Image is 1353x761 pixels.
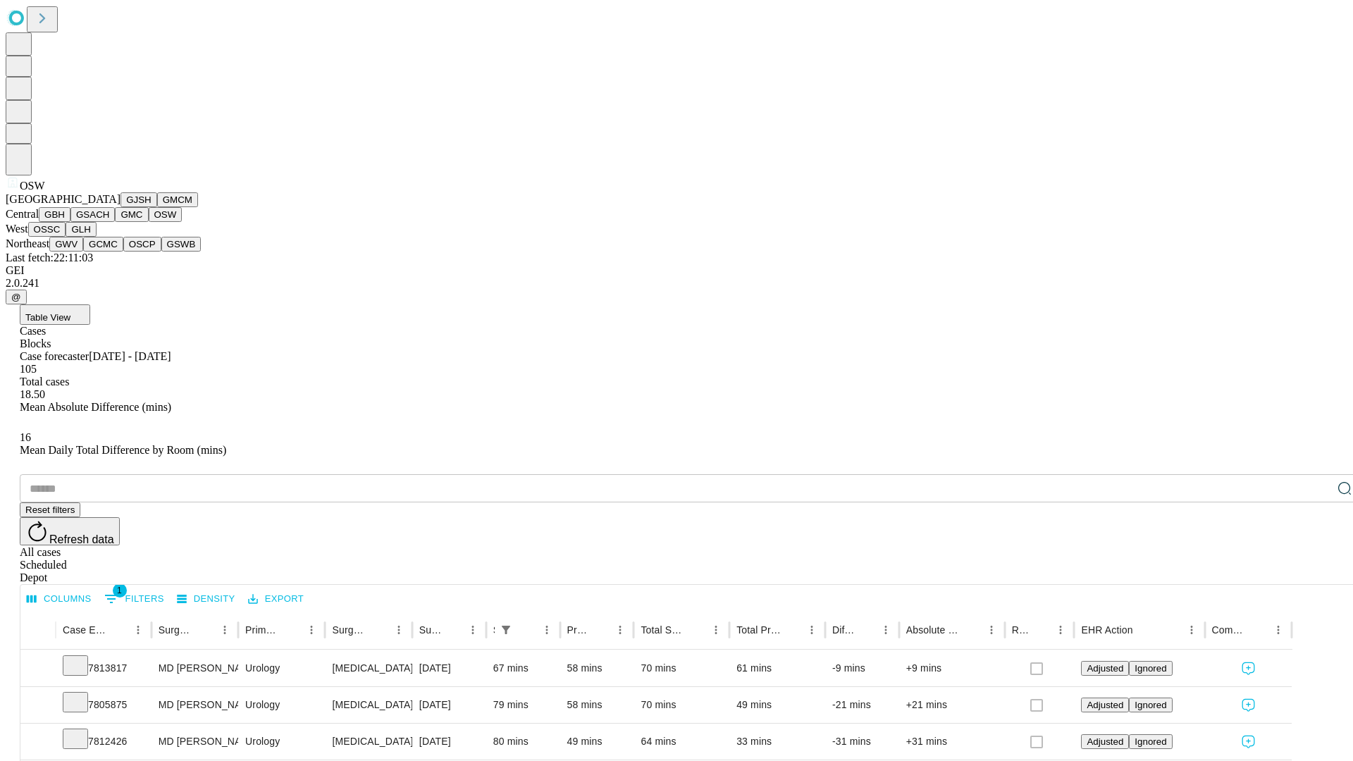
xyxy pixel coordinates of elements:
div: Difference [832,624,855,636]
span: Adjusted [1087,700,1123,710]
div: MD [PERSON_NAME] [PERSON_NAME] Md [159,724,231,760]
div: Comments [1212,624,1247,636]
div: +9 mins [906,650,998,686]
span: Central [6,208,39,220]
span: 16 [20,431,31,443]
button: Density [173,588,239,610]
div: [DATE] [419,687,479,723]
div: Surgery Date [419,624,442,636]
button: Refresh data [20,517,120,545]
span: @ [11,292,21,302]
div: Surgeon Name [159,624,194,636]
button: Menu [463,620,483,640]
div: 1 active filter [496,620,516,640]
button: Ignored [1129,698,1172,712]
div: 58 mins [567,650,627,686]
button: Menu [537,620,557,640]
div: 79 mins [493,687,553,723]
button: Menu [610,620,630,640]
button: Menu [302,620,321,640]
div: [DATE] [419,650,479,686]
span: Table View [25,312,70,323]
button: GLH [66,222,96,237]
button: Adjusted [1081,734,1129,749]
button: Select columns [23,588,95,610]
div: Scheduled In Room Duration [493,624,495,636]
span: Ignored [1135,663,1166,674]
div: -21 mins [832,687,892,723]
button: @ [6,290,27,304]
button: Sort [443,620,463,640]
div: -31 mins [832,724,892,760]
button: Ignored [1129,661,1172,676]
div: +21 mins [906,687,998,723]
div: Absolute Difference [906,624,960,636]
button: Sort [109,620,128,640]
span: Adjusted [1087,663,1123,674]
button: Expand [27,693,49,718]
span: 18.50 [20,388,45,400]
span: Ignored [1135,736,1166,747]
button: Menu [876,620,896,640]
button: Ignored [1129,734,1172,749]
div: 7813817 [63,650,144,686]
span: [DATE] - [DATE] [89,350,171,362]
button: Menu [215,620,235,640]
button: Adjusted [1081,698,1129,712]
div: MD [PERSON_NAME] [PERSON_NAME] Md [159,650,231,686]
button: Menu [1051,620,1070,640]
div: Total Predicted Duration [736,624,781,636]
div: 49 mins [736,687,818,723]
div: +31 mins [906,724,998,760]
div: 67 mins [493,650,553,686]
button: GBH [39,207,70,222]
button: Export [245,588,307,610]
div: Surgery Name [332,624,367,636]
span: [GEOGRAPHIC_DATA] [6,193,121,205]
button: Sort [517,620,537,640]
button: Expand [27,657,49,681]
button: Menu [1268,620,1288,640]
span: West [6,223,28,235]
button: Sort [1135,620,1154,640]
button: OSW [149,207,183,222]
button: Menu [389,620,409,640]
div: Case Epic Id [63,624,107,636]
button: Sort [591,620,610,640]
button: GMCM [157,192,198,207]
div: Urology [245,687,318,723]
button: Adjusted [1081,661,1129,676]
span: Total cases [20,376,69,388]
div: [DATE] [419,724,479,760]
div: 7812426 [63,724,144,760]
button: GSWB [161,237,202,252]
button: Sort [686,620,706,640]
div: Resolved in EHR [1012,624,1030,636]
button: OSCP [123,237,161,252]
button: Show filters [496,620,516,640]
button: Expand [27,730,49,755]
button: Sort [369,620,389,640]
span: Reset filters [25,505,75,515]
div: 64 mins [641,724,722,760]
span: Adjusted [1087,736,1123,747]
div: MD [PERSON_NAME] [PERSON_NAME] Md [159,687,231,723]
button: GWV [49,237,83,252]
button: Menu [706,620,726,640]
span: Mean Absolute Difference (mins) [20,401,171,413]
div: 61 mins [736,650,818,686]
div: 33 mins [736,724,818,760]
button: Sort [782,620,802,640]
button: Sort [1249,620,1268,640]
button: Menu [1182,620,1201,640]
div: 70 mins [641,687,722,723]
div: [MEDICAL_DATA] SURGICAL [332,724,404,760]
button: Sort [282,620,302,640]
button: Sort [962,620,982,640]
div: 70 mins [641,650,722,686]
button: Sort [195,620,215,640]
button: GMC [115,207,148,222]
div: [MEDICAL_DATA] SURGICAL [332,650,404,686]
div: Total Scheduled Duration [641,624,685,636]
div: 2.0.241 [6,277,1347,290]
